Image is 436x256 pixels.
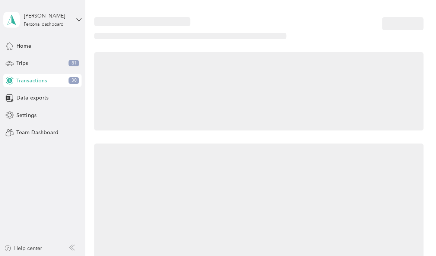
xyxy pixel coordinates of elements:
span: Transactions [16,77,47,85]
span: Team Dashboard [16,129,58,136]
div: [PERSON_NAME] [24,12,70,20]
button: Help center [4,244,42,252]
span: Trips [16,59,28,67]
div: Personal dashboard [24,22,64,27]
span: 30 [69,77,79,84]
span: 81 [69,60,79,67]
span: Home [16,42,31,50]
span: Settings [16,111,36,119]
span: Data exports [16,94,48,102]
iframe: Everlance-gr Chat Button Frame [394,214,436,256]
